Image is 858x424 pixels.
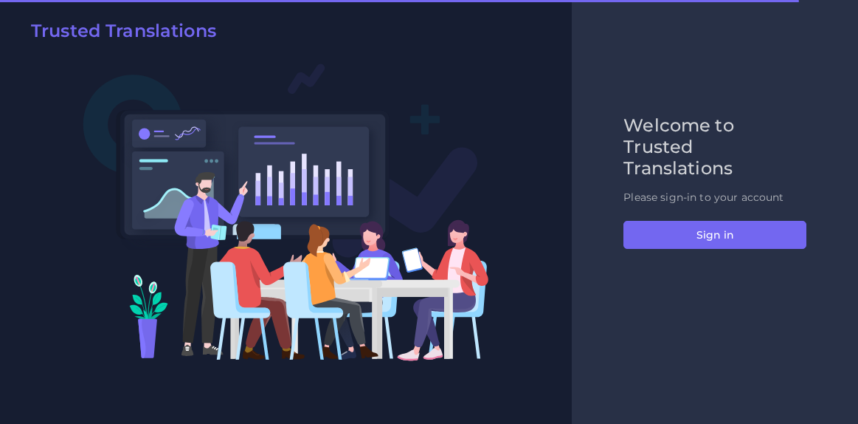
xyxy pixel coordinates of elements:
img: Login V2 [83,63,489,361]
button: Sign in [623,221,806,249]
h2: Trusted Translations [31,21,216,42]
h2: Welcome to Trusted Translations [623,115,806,179]
p: Please sign-in to your account [623,190,806,205]
a: Trusted Translations [21,21,216,47]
